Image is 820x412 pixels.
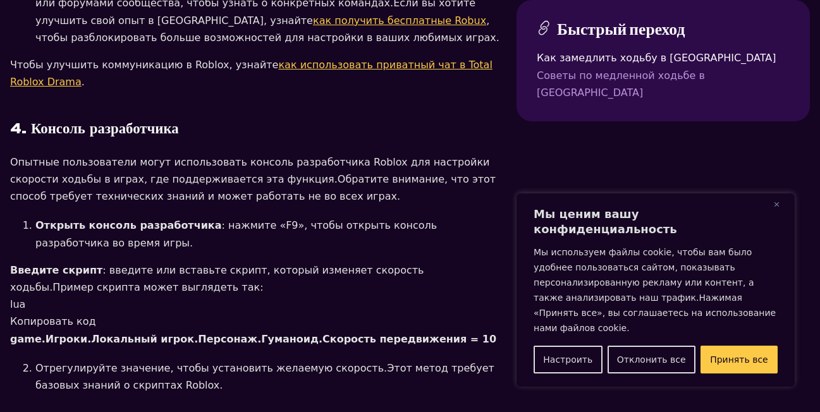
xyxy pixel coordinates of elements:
ya-tr-span: Открыть консоль разработчика [35,219,222,231]
button: Настроить [534,346,603,373]
nav: Содержание [537,50,790,102]
ya-tr-span: Копировать код [10,315,96,327]
ya-tr-span: Отрегулируйте значение, чтобы установить желаемую скорость. [35,362,387,374]
ya-tr-span: : введите или вставьте скрипт, который изменяет скорость ходьбы. [10,264,424,293]
ya-tr-span: Мы используем файлы cookie, чтобы вам было удобнее пользоваться сайтом, показывать персонализиров... [534,247,754,303]
ya-tr-span: Быстрый переход [557,20,685,39]
a: как получить бесплатные Robux [313,15,486,27]
div: Мы ценим вашу конфиденциальность [517,193,795,387]
ya-tr-span: Локальный игрок. [91,333,198,345]
ya-tr-span: lua [10,298,25,310]
ya-tr-span: . [82,76,85,88]
button: Принимаю Все [701,346,778,373]
button: Закрыть [774,197,789,212]
ya-tr-span: Игроки. [46,333,91,345]
img: Закрыть [774,202,780,207]
ya-tr-span: game. [10,333,46,345]
a: Советы по медленной ходьбе в [GEOGRAPHIC_DATA] [537,67,790,101]
ya-tr-span: Персонаж. [198,333,261,345]
button: Отвергать Все [608,346,695,373]
ya-tr-span: Отклонить все [617,354,686,365]
ya-tr-span: Гуманоид. [261,333,322,345]
p: Мы ценим вашу конфиденциальность [534,207,778,237]
ya-tr-span: Опытные пользователи могут использовать консоль разработчика Roblox для настройки скорости ходьбы... [10,156,489,185]
ya-tr-span: Чтобы улучшить коммуникацию в Roblox, узнайте [10,59,278,71]
ya-tr-span: 4. Консоль разработчика [10,121,179,137]
ya-tr-span: Введите скрипт [10,264,102,276]
ya-tr-span: Скорость передвижения = 10 [322,333,496,345]
ya-tr-span: Нажимая «Принять все», вы соглашаетесь на использование нами файлов cookie. [534,293,776,333]
a: Как замедлить ходьбу в [GEOGRAPHIC_DATA] [537,50,790,67]
ya-tr-span: : нажмите «F9», чтобы открыть консоль разработчика во время игры. [35,219,437,248]
ya-tr-span: Пример скрипта может выглядеть так: [52,281,263,293]
ya-tr-span: , чтобы разблокировать больше возможностей для настройки в ваших любимых играх. [35,15,499,44]
ya-tr-span: Настроить [543,354,592,365]
ya-tr-span: Принять все [710,354,768,365]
